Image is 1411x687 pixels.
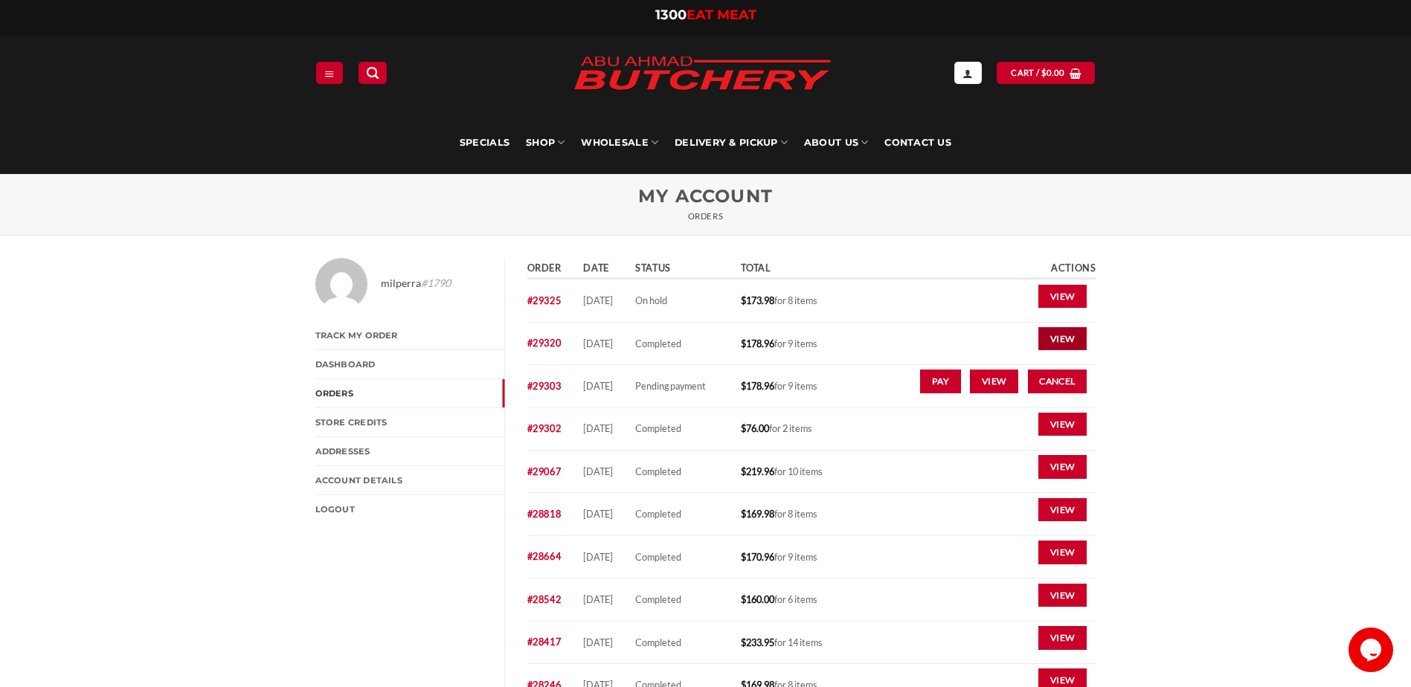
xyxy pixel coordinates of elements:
[954,62,981,83] a: My account
[1038,455,1087,479] a: View order 29067
[315,495,504,523] a: Logout
[315,321,504,523] nav: Account pages
[631,408,736,451] td: Completed
[527,262,562,274] span: Order
[741,294,746,306] span: $
[736,536,857,578] td: for 9 items
[527,465,562,477] a: View order number 29067
[527,422,562,434] a: View order number 29302
[741,593,746,605] span: $
[736,408,857,451] td: for 2 items
[736,280,857,322] td: for 8 items
[741,422,746,434] span: $
[527,593,562,605] a: View order number 28542
[460,112,510,174] a: Specials
[687,7,756,23] span: EAT MEAT
[527,550,562,562] a: View order number 28664
[1041,66,1047,80] span: $
[1038,413,1087,436] a: View order 29302
[741,380,746,392] span: $
[316,62,343,83] a: Menu
[741,465,774,477] span: 219.96
[804,112,868,174] a: About Us
[736,365,857,407] td: for 9 items
[583,465,613,477] time: [DATE]
[631,578,736,621] td: Completed
[741,262,771,274] span: Total
[315,350,504,378] a: Dashboard
[315,408,504,436] a: Store Credits
[741,508,774,520] span: 169.98
[527,337,562,349] a: View order number 29320
[1028,370,1087,393] a: Cancel order 29303
[581,112,658,174] a: Wholesale
[583,422,613,434] time: [DATE]
[741,636,746,648] span: $
[315,258,367,310] img: Avatar of milperra
[583,636,613,648] time: [DATE]
[561,46,843,103] img: Abu Ahmad Butchery
[359,62,387,83] a: Search
[1011,66,1064,80] span: Cart /
[1038,327,1087,351] a: View order 29320
[741,465,746,477] span: $
[527,636,562,648] a: View order number 28417
[1041,68,1065,77] bdi: 0.00
[741,508,746,520] span: $
[583,294,613,306] time: [DATE]
[741,422,769,434] span: 76.00
[631,280,736,322] td: On hold
[526,112,565,174] a: SHOP
[1038,498,1087,522] a: View order 28818
[736,578,857,621] td: for 6 items
[884,112,951,174] a: Contact Us
[583,508,613,520] time: [DATE]
[688,211,723,222] small: Orders
[631,451,736,493] td: Completed
[1349,628,1396,672] iframe: chat widget
[315,466,504,494] a: Account details
[741,380,774,392] span: 178.96
[527,508,562,520] a: View order number 28818
[631,622,736,664] td: Completed
[675,112,788,174] a: Delivery & Pickup
[315,186,1096,207] h1: My Account
[583,593,613,605] time: [DATE]
[970,370,1018,393] a: View order 29303
[1051,262,1096,274] span: Actions
[631,323,736,365] td: Completed
[421,277,451,289] em: #1790
[741,294,774,306] span: 173.98
[583,380,613,392] time: [DATE]
[631,493,736,535] td: Completed
[736,451,857,493] td: for 10 items
[741,551,774,563] span: 170.96
[1038,626,1087,650] a: View order 28417
[1038,285,1087,309] a: View order 29325
[1038,541,1087,564] a: View order 28664
[736,493,857,535] td: for 8 items
[583,338,613,349] time: [DATE]
[736,622,857,664] td: for 14 items
[997,62,1095,83] a: View cart
[736,323,857,365] td: for 9 items
[583,262,609,274] span: Date
[741,551,746,563] span: $
[655,7,756,23] a: 1300EAT MEAT
[315,321,504,349] a: Track My Order
[315,379,504,407] a: Orders
[920,370,961,393] a: Pay for order 29303
[583,551,613,563] time: [DATE]
[315,437,504,465] a: Addresses
[741,593,774,605] span: 160.00
[527,294,562,306] a: View order number 29325
[1038,584,1087,607] a: View order 28542
[741,338,746,349] span: $
[631,365,736,407] td: Pending payment
[631,536,736,578] td: Completed
[381,275,451,292] span: milperra
[655,7,687,23] span: 1300
[527,380,562,392] a: View order number 29303
[635,262,671,274] span: Status
[741,636,774,648] span: 233.95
